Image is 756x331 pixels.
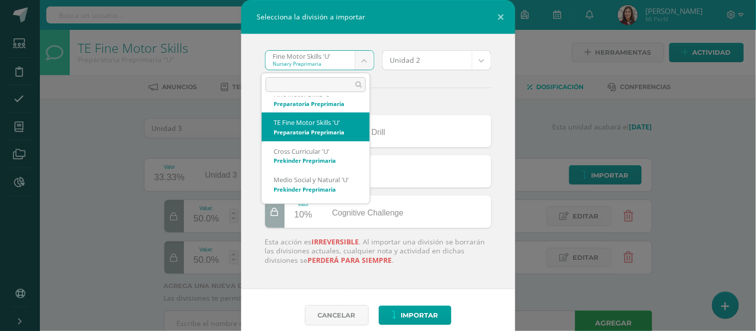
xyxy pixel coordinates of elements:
[274,118,357,127] div: TE Fine Motor Skills 'U'
[274,101,357,107] div: Preparatoria Preprimaria
[274,158,357,163] div: Prekinder Preprimaria
[274,147,357,156] div: Cross Curricular 'U'
[274,129,357,135] div: Preparatoria Preprimaria
[274,176,357,184] div: Medio Social y Natural 'U'
[274,187,357,192] div: Prekinder Preprimaria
